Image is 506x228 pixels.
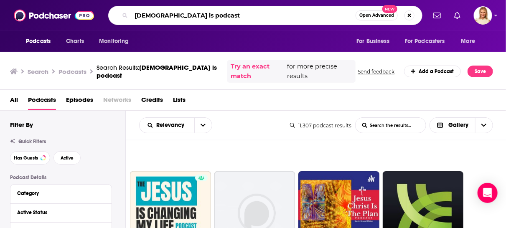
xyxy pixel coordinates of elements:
[93,33,140,49] button: open menu
[66,35,84,47] span: Charts
[451,8,464,23] a: Show notifications dropdown
[66,93,93,110] a: Episodes
[404,66,461,77] a: Add a Podcast
[140,122,194,128] button: open menu
[474,6,492,25] span: Logged in as leannebush
[53,151,81,165] button: Active
[97,63,221,79] a: Search Results:[DEMOGRAPHIC_DATA] is podcast
[356,68,397,75] button: Send feedback
[131,9,356,22] input: Search podcasts, credits, & more...
[10,93,18,110] a: All
[287,62,352,81] span: for more precise results
[455,33,486,49] button: open menu
[17,207,105,218] button: Active Status
[10,151,50,165] button: Has Guests
[356,10,398,20] button: Open AdvancedNew
[157,122,188,128] span: Relevancy
[97,63,217,79] span: [DEMOGRAPHIC_DATA] is podcast
[139,117,212,133] h2: Choose List sort
[351,33,400,49] button: open menu
[448,122,468,128] span: Gallery
[290,122,352,129] div: 11,307 podcast results
[382,5,397,13] span: New
[103,93,131,110] span: Networks
[478,183,498,203] div: Open Intercom Messenger
[14,156,38,160] span: Has Guests
[17,190,99,196] div: Category
[359,13,394,18] span: Open Advanced
[14,8,94,23] img: Podchaser - Follow, Share and Rate Podcasts
[231,62,285,81] a: Try an exact match
[461,35,475,47] span: More
[17,188,105,198] button: Category
[28,93,56,110] a: Podcasts
[58,68,86,76] h3: Podcasts
[194,118,212,133] button: open menu
[17,210,99,215] div: Active Status
[61,33,89,49] a: Charts
[10,175,112,180] p: Podcast Details
[61,156,74,160] span: Active
[474,6,492,25] img: User Profile
[97,63,221,79] div: Search Results:
[99,35,129,47] span: Monitoring
[173,93,186,110] a: Lists
[108,6,422,25] div: Search podcasts, credits, & more...
[10,121,33,129] h2: Filter By
[474,6,492,25] button: Show profile menu
[28,68,48,76] h3: Search
[356,35,389,47] span: For Business
[430,8,444,23] a: Show notifications dropdown
[141,93,163,110] a: Credits
[405,35,445,47] span: For Podcasters
[399,33,457,49] button: open menu
[468,66,493,77] button: Save
[20,33,61,49] button: open menu
[18,139,46,144] span: Quick Filters
[26,35,51,47] span: Podcasts
[430,117,493,133] button: Choose View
